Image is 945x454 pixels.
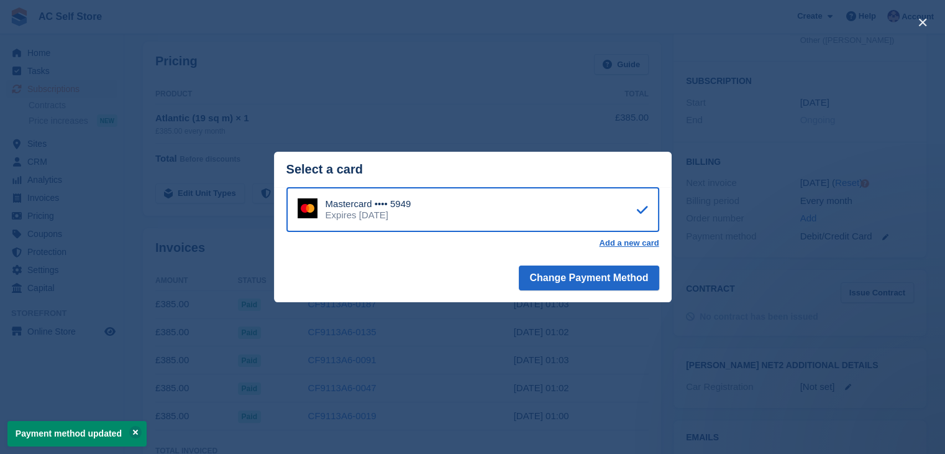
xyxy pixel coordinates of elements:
[599,238,659,248] a: Add a new card
[286,162,659,177] div: Select a card
[519,266,659,290] button: Change Payment Method
[298,198,317,218] img: Mastercard Logo
[326,198,411,210] div: Mastercard •••• 5949
[326,210,411,221] div: Expires [DATE]
[913,12,933,32] button: close
[7,421,147,447] p: Payment method updated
